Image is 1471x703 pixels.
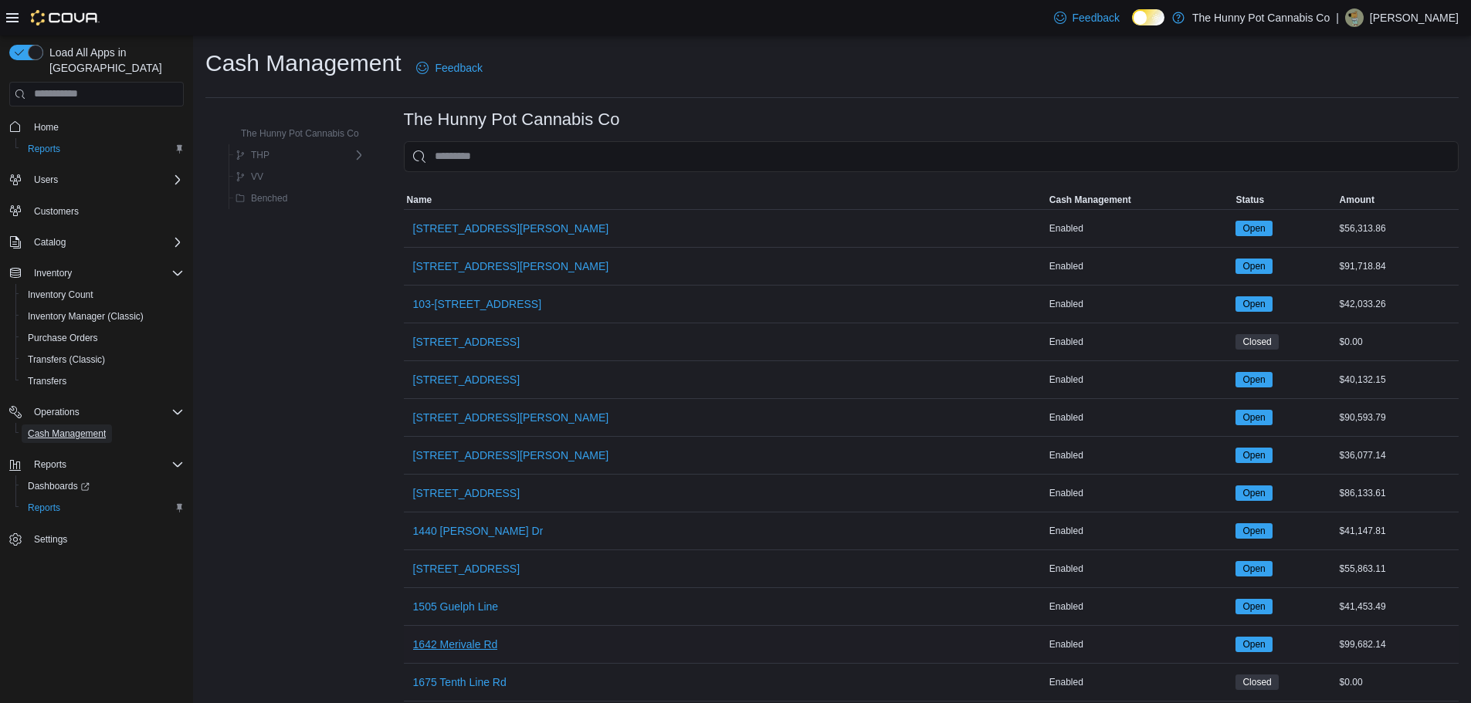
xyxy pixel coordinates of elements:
[34,205,79,218] span: Customers
[1235,221,1272,236] span: Open
[1046,597,1233,616] div: Enabled
[28,201,184,221] span: Customers
[28,403,86,421] button: Operations
[1046,673,1233,691] div: Enabled
[1046,219,1233,238] div: Enabled
[3,232,190,253] button: Catalog
[229,167,269,186] button: VV
[15,327,190,349] button: Purchase Orders
[34,267,72,279] span: Inventory
[407,289,548,319] button: 103-[STREET_ADDRESS]
[22,307,150,326] a: Inventory Manager (Classic)
[1337,635,1459,654] div: $99,682.14
[28,233,72,252] button: Catalog
[413,334,520,350] span: [STREET_ADDRESS]
[1235,334,1278,350] span: Closed
[1242,524,1265,538] span: Open
[28,529,184,549] span: Settings
[413,372,520,387] span: [STREET_ADDRESS]
[34,533,67,546] span: Settings
[28,403,184,421] span: Operations
[3,401,190,423] button: Operations
[407,402,615,433] button: [STREET_ADDRESS][PERSON_NAME]
[28,171,184,189] span: Users
[22,499,184,517] span: Reports
[22,307,184,326] span: Inventory Manager (Classic)
[205,48,401,79] h1: Cash Management
[404,110,620,129] h3: The Hunny Pot Cannabis Co
[1337,522,1459,540] div: $41,147.81
[15,370,190,392] button: Transfers
[22,350,111,369] a: Transfers (Classic)
[28,171,64,189] button: Users
[34,121,59,134] span: Home
[28,143,60,155] span: Reports
[1242,486,1265,500] span: Open
[1046,257,1233,275] div: Enabled
[407,194,432,206] span: Name
[407,364,526,395] button: [STREET_ADDRESS]
[413,410,609,425] span: [STREET_ADDRESS][PERSON_NAME]
[404,141,1459,172] input: This is a search bar. As you type, the results lower in the page will automatically filter.
[22,140,66,158] a: Reports
[251,149,269,161] span: THP
[1046,559,1233,578] div: Enabled
[1337,333,1459,351] div: $0.00
[1242,373,1265,387] span: Open
[15,423,190,444] button: Cash Management
[28,502,60,514] span: Reports
[28,455,184,474] span: Reports
[1345,8,1364,27] div: Rehan Bhatti
[28,233,184,252] span: Catalog
[219,124,365,143] button: The Hunny Pot Cannabis Co
[3,262,190,284] button: Inventory
[1046,446,1233,465] div: Enabled
[28,530,73,549] a: Settings
[407,251,615,282] button: [STREET_ADDRESS][PERSON_NAME]
[1370,8,1459,27] p: [PERSON_NAME]
[413,561,520,576] span: [STREET_ADDRESS]
[15,497,190,519] button: Reports
[1242,259,1265,273] span: Open
[1235,372,1272,387] span: Open
[251,192,287,204] span: Benched
[1242,411,1265,424] span: Open
[1046,635,1233,654] div: Enabled
[1235,296,1272,312] span: Open
[15,138,190,160] button: Reports
[22,372,184,390] span: Transfers
[22,286,184,304] span: Inventory Count
[1235,674,1278,690] span: Closed
[1337,559,1459,578] div: $55,863.11
[9,110,184,591] nav: Complex example
[22,329,104,347] a: Purchase Orders
[407,553,526,584] button: [STREET_ADDRESS]
[28,310,144,323] span: Inventory Manager (Classic)
[28,428,106,440] span: Cash Management
[1337,484,1459,502] div: $86,133.61
[229,189,293,208] button: Benched
[31,10,100,25] img: Cova
[413,674,507,690] span: 1675 Tenth Line Rd
[413,637,498,652] span: 1642 Merivale Rd
[1046,191,1233,209] button: Cash Management
[404,191,1046,209] button: Name
[241,127,359,140] span: The Hunny Pot Cannabis Co
[407,440,615,471] button: [STREET_ADDRESS][PERSON_NAME]
[3,454,190,475] button: Reports
[1232,191,1336,209] button: Status
[28,264,184,282] span: Inventory
[1046,484,1233,502] div: Enabled
[22,424,112,443] a: Cash Management
[1235,448,1272,463] span: Open
[1337,219,1459,238] div: $56,313.86
[34,458,66,471] span: Reports
[28,289,93,301] span: Inventory Count
[1242,675,1271,689] span: Closed
[407,326,526,357] button: [STREET_ADDRESS]
[1337,408,1459,427] div: $90,593.79
[28,353,105,366] span: Transfers (Classic)
[1235,561,1272,576] span: Open
[1235,523,1272,539] span: Open
[1235,485,1272,501] span: Open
